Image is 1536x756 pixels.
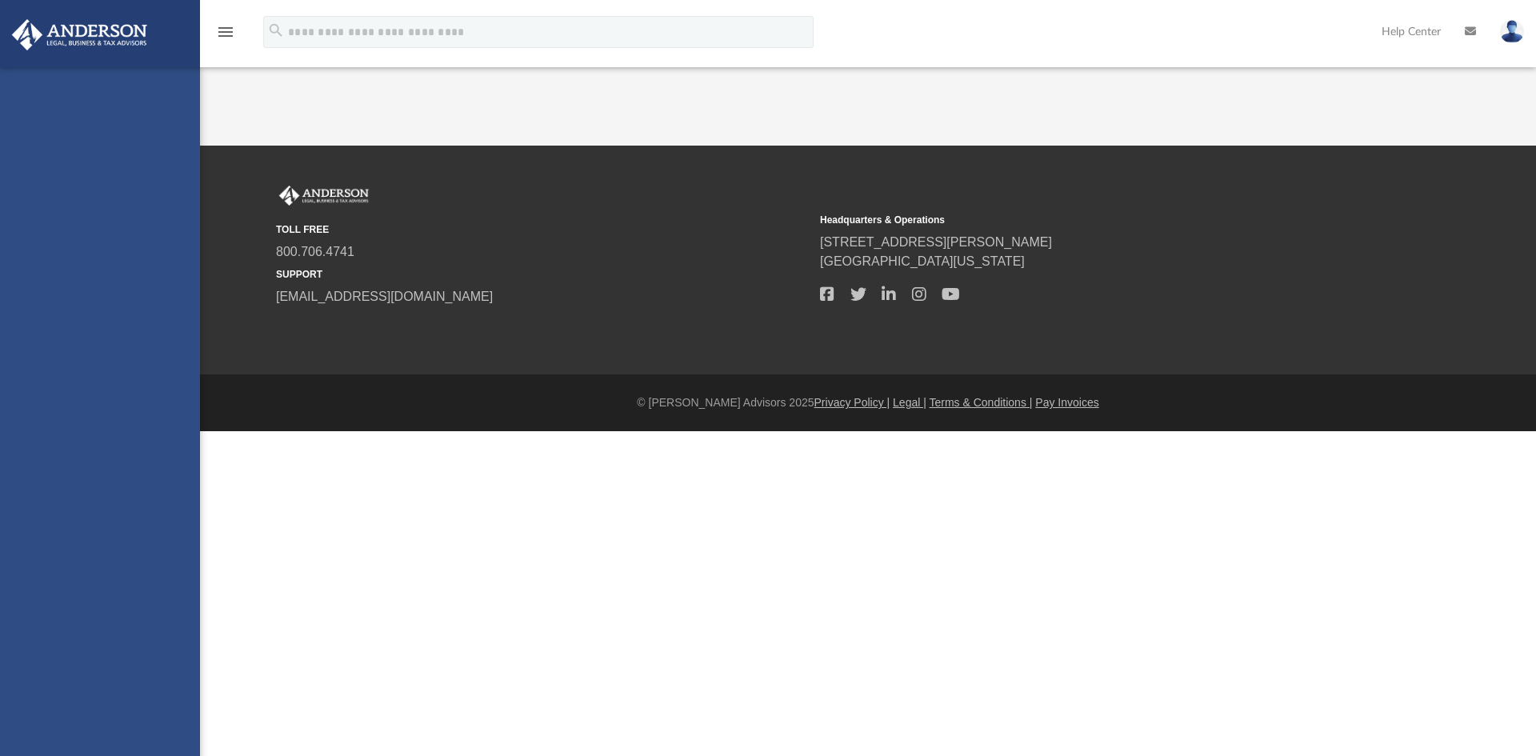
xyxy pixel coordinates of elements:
small: TOLL FREE [276,222,809,237]
small: SUPPORT [276,267,809,282]
img: Anderson Advisors Platinum Portal [7,19,152,50]
a: 800.706.4741 [276,245,354,258]
div: © [PERSON_NAME] Advisors 2025 [200,394,1536,411]
a: [GEOGRAPHIC_DATA][US_STATE] [820,254,1025,268]
a: Legal | [893,396,926,409]
i: search [267,22,285,39]
img: User Pic [1500,20,1524,43]
small: Headquarters & Operations [820,213,1353,227]
a: Terms & Conditions | [930,396,1033,409]
i: menu [216,22,235,42]
a: menu [216,30,235,42]
a: Privacy Policy | [814,396,890,409]
img: Anderson Advisors Platinum Portal [276,186,372,206]
a: [EMAIL_ADDRESS][DOMAIN_NAME] [276,290,493,303]
a: Pay Invoices [1035,396,1098,409]
a: [STREET_ADDRESS][PERSON_NAME] [820,235,1052,249]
